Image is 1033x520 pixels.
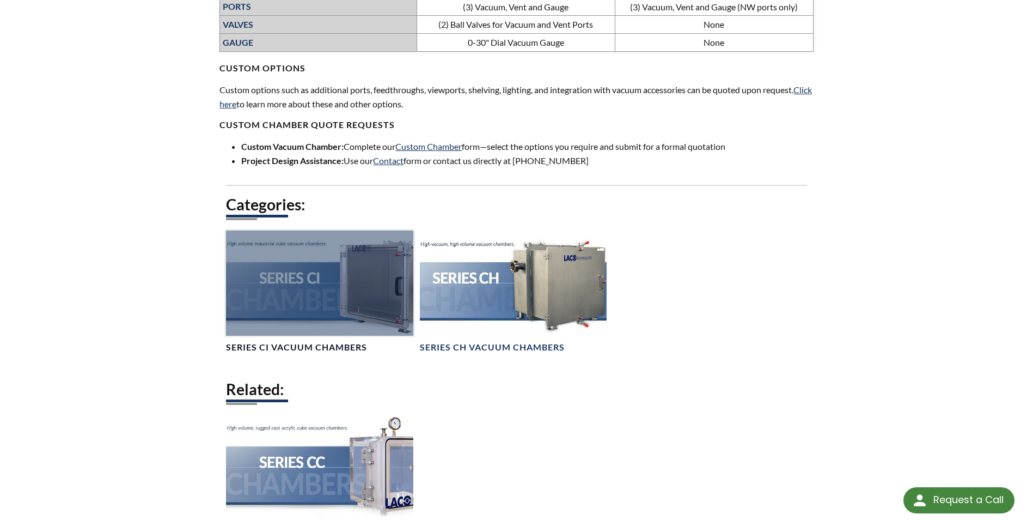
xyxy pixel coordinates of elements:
[615,16,813,34] td: None
[933,487,1004,512] div: Request a Call
[226,379,806,400] h2: Related:
[417,16,615,34] td: (2) Ball Valves for Vacuum and Vent Ports
[241,155,344,166] strong: Project Design Assistance:
[395,141,462,152] a: Custom Chamber
[219,84,812,109] a: Click here
[615,34,813,52] td: None
[226,342,367,353] h4: Series CI Vacuum Chambers
[903,487,1014,513] div: Request a Call
[373,155,404,166] a: Contact
[219,119,813,131] h4: Custom chamber QUOTe requests
[241,141,344,152] strong: Custom Vacuum Chamber:
[220,34,417,52] th: GAUGE
[417,34,615,52] td: 0-30" Dial Vacuum Gauge
[220,16,417,34] th: VALVES
[219,52,813,75] h4: CUSTOM OPTIONS
[226,195,806,215] h2: Categories:
[911,492,928,509] img: round button
[420,231,607,353] a: Series CH Chambers headerSeries CH Vacuum Chambers
[226,231,413,353] a: Series CI Chambers headerSeries CI Vacuum Chambers
[241,140,813,154] li: Complete our form—select the options you require and submit for a formal quotation
[241,154,813,168] li: Use our form or contact us directly at [PHONE_NUMBER]
[420,342,565,353] h4: Series CH Vacuum Chambers
[219,83,813,111] p: Custom options such as additional ports, feedthroughs, viewports, shelving, lighting, and integra...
